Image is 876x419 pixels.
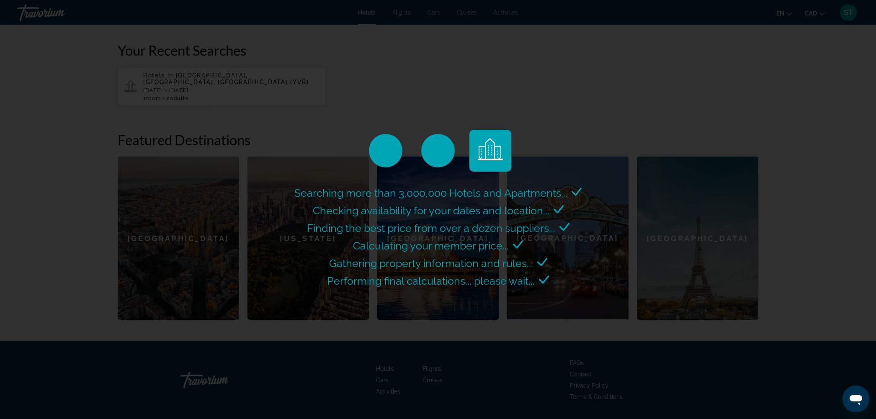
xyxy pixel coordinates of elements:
span: Finding the best price from over a dozen suppliers... [307,222,555,234]
span: Gathering property information and rules... [329,257,533,270]
span: Searching more than 3,000,000 Hotels and Apartments... [294,187,567,199]
span: Checking availability for your dates and location... [313,204,549,217]
iframe: Button to launch messaging window [843,386,869,412]
span: Calculating your member price... [353,239,509,252]
span: Performing final calculations... please wait... [327,275,535,287]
